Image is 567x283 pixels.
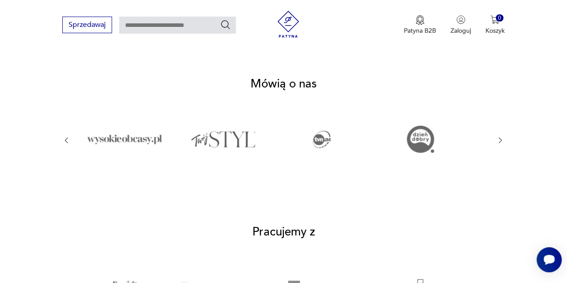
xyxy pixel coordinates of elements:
div: 0 [496,14,503,22]
p: Koszyk [485,26,505,35]
img: Ikona koszyka [490,15,499,24]
a: Sprzedawaj [62,22,112,29]
button: Sprzedawaj [62,17,112,33]
h2: Mówią o nas [251,78,317,89]
p: Patyna B2B [404,26,436,35]
img: Ikonka użytkownika [456,15,465,24]
button: 0Koszyk [485,15,505,35]
button: Zaloguj [450,15,471,35]
img: Logo Wysokie obcasy [80,117,169,162]
img: Patyna - sklep z meblami i dekoracjami vintage [275,11,302,38]
img: Logo Twój Styl [178,117,268,162]
button: Szukaj [220,19,231,30]
img: Ikona medalu [416,15,424,25]
img: Logo Bazaar [474,117,564,162]
iframe: Smartsupp widget button [537,247,562,272]
button: Patyna B2B [404,15,436,35]
h2: Pracujemy z [252,226,315,237]
img: Logo Dzień dobry TVN [394,117,447,162]
a: Ikona medaluPatyna B2B [404,15,436,35]
p: Zaloguj [450,26,471,35]
img: Logo TVN24 [299,117,345,162]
